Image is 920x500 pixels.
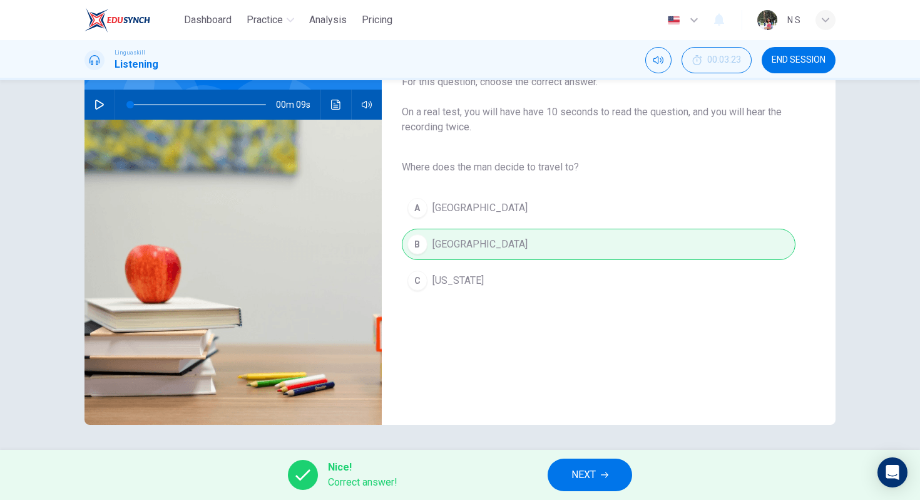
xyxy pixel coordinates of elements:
h1: Listening [115,57,158,72]
span: Correct answer! [328,475,397,490]
span: END SESSION [772,55,825,65]
div: N S [787,13,800,28]
span: Practice [247,13,283,28]
span: Pricing [362,13,392,28]
span: 00:03:23 [707,55,741,65]
img: Profile picture [757,10,777,30]
span: Linguaskill [115,48,145,57]
button: Dashboard [179,9,237,31]
span: Nice! [328,460,397,475]
span: NEXT [571,466,596,484]
span: Dashboard [184,13,232,28]
img: Listen to a clip about travel plans. [84,120,382,425]
button: NEXT [548,459,632,491]
div: Mute [645,47,672,73]
span: Analysis [309,13,347,28]
button: 00:03:23 [682,47,752,73]
span: On a real test, you will have have 10 seconds to read the question, and you will hear the recordi... [402,105,795,135]
a: EduSynch logo [84,8,179,33]
span: Where does the man decide to travel to? [402,160,795,175]
button: Click to see the audio transcription [326,90,346,120]
span: 00m 09s [276,90,320,120]
div: Open Intercom Messenger [877,457,907,487]
img: EduSynch logo [84,8,150,33]
button: Pricing [357,9,397,31]
button: END SESSION [762,47,836,73]
button: Practice [242,9,299,31]
span: For this question, choose the correct answer. [402,75,795,90]
button: Analysis [304,9,352,31]
img: en [666,16,682,25]
div: Hide [682,47,752,73]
